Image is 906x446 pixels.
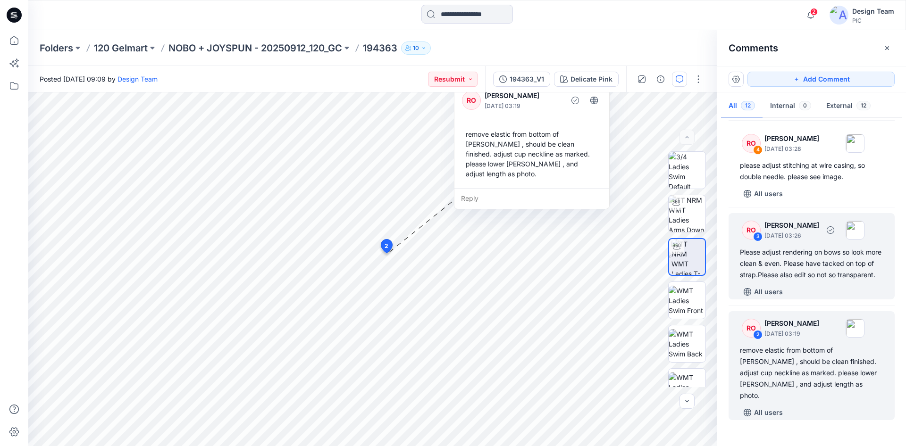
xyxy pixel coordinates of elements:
[485,101,562,111] p: [DATE] 03:19
[740,284,787,299] button: All users
[753,145,763,155] div: 4
[653,72,668,87] button: Details
[819,94,878,118] button: External
[740,186,787,201] button: All users
[462,91,481,110] div: RO
[385,242,388,250] span: 2
[754,188,783,199] p: All users
[740,247,883,281] div: Please adjust rendering on bows so look more clean & even. Please have tacked on top of strap.Ple...
[830,6,848,25] img: avatar
[810,8,818,16] span: 2
[493,72,550,87] button: 194363_V1
[669,286,705,315] img: WMT Ladies Swim Front
[94,41,148,55] a: 120 Gelmart
[742,134,761,153] div: RO
[669,195,705,232] img: TT NRM WMT Ladies Arms Down
[363,41,397,55] p: 194363
[799,101,811,110] span: 0
[764,220,819,231] p: [PERSON_NAME]
[852,17,894,24] div: PIC
[753,330,763,339] div: 2
[753,232,763,241] div: 3
[462,125,602,182] div: remove elastic from bottom of [PERSON_NAME] , should be clean finished. adjust cup neckline as ma...
[454,188,609,209] div: Reply
[763,94,819,118] button: Internal
[510,74,544,84] div: 194363_V1
[740,405,787,420] button: All users
[764,318,819,329] p: [PERSON_NAME]
[764,231,819,240] p: [DATE] 03:26
[570,74,612,84] div: Delicate Pink
[554,72,619,87] button: Delicate Pink
[764,329,819,339] p: [DATE] 03:19
[754,286,783,297] p: All users
[852,6,894,17] div: Design Team
[740,345,883,401] div: remove elastic from bottom of [PERSON_NAME] , should be clean finished. adjust cup neckline as ma...
[168,41,342,55] a: NOBO + JOYSPUN - 20250912_120_GC
[764,133,819,144] p: [PERSON_NAME]
[117,75,158,83] a: Design Team
[764,144,819,154] p: [DATE] 03:28
[401,41,431,55] button: 10
[485,90,562,101] p: [PERSON_NAME]
[754,407,783,418] p: All users
[729,42,778,54] h2: Comments
[740,160,883,182] div: please adjust stitching at wire casing, so double needle. please see image.
[669,152,705,189] img: 3/4 Ladies Swim Default
[742,319,761,338] div: RO
[741,101,755,110] span: 12
[742,221,761,240] div: RO
[721,94,763,118] button: All
[413,43,419,53] p: 10
[669,329,705,359] img: WMT Ladies Swim Back
[856,101,871,110] span: 12
[669,372,705,402] img: WMT Ladies Swim Left
[40,74,158,84] span: Posted [DATE] 09:09 by
[40,41,73,55] a: Folders
[671,239,705,275] img: TT NRM WMT Ladies T-Pose
[747,72,895,87] button: Add Comment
